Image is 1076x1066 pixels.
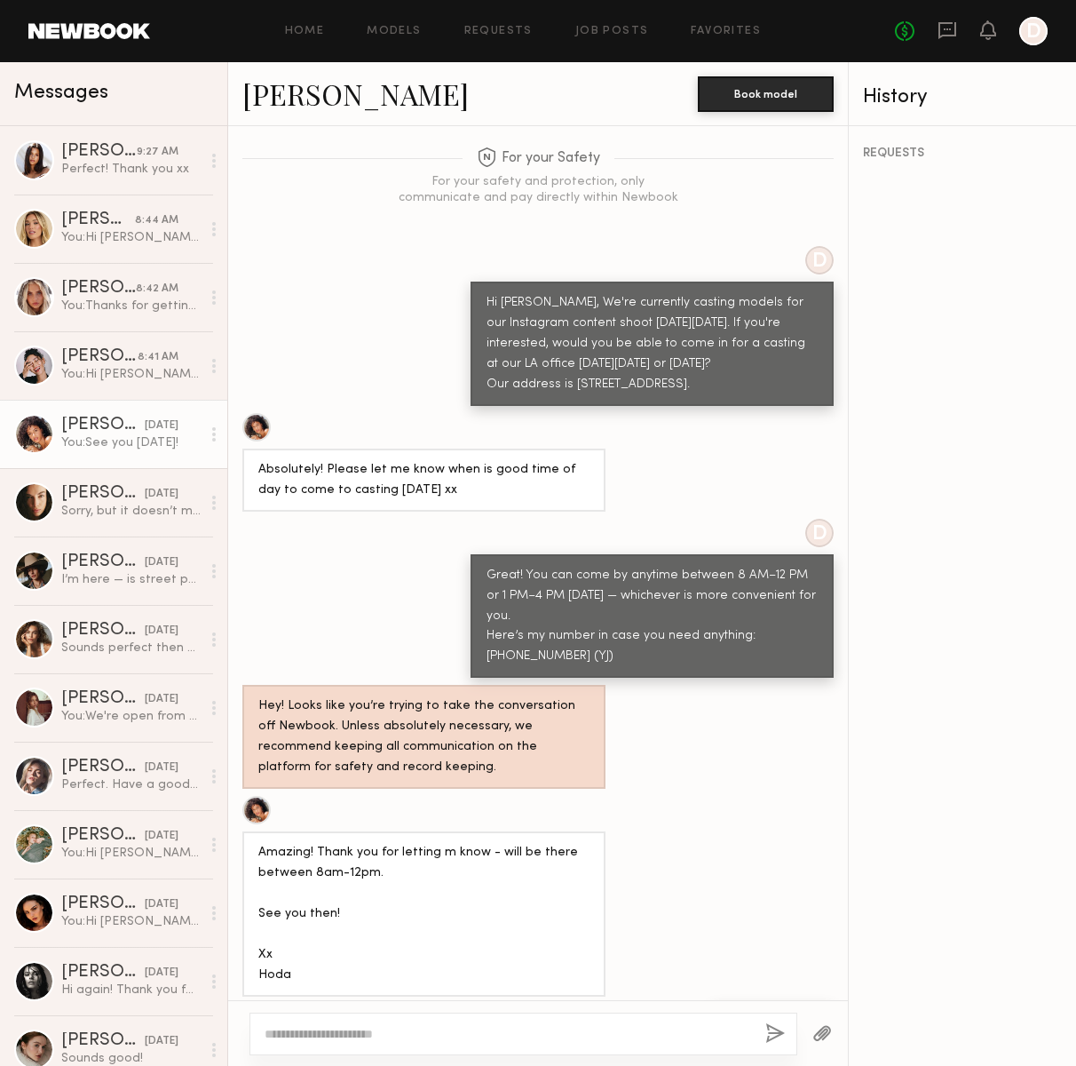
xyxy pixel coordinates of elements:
[61,1032,145,1050] div: [PERSON_NAME]
[1019,17,1048,45] a: D
[61,503,201,520] div: Sorry, but it doesn’t make a difference to me whether it’s for a catalog or social media. my mini...
[61,298,201,314] div: You: Thanks for getting back to me! Totally understand — but if you happen to be back in town by ...
[61,348,138,366] div: [PERSON_NAME]
[464,26,533,37] a: Requests
[61,895,145,913] div: [PERSON_NAME]
[14,83,108,103] span: Messages
[61,622,145,640] div: [PERSON_NAME]
[61,571,201,588] div: I’m here — is street parking okay?
[487,293,818,395] div: Hi [PERSON_NAME], We're currently casting models for our Instagram content shoot [DATE][DATE]. If...
[61,229,201,246] div: You: Hi [PERSON_NAME]! It would be about a 2-hour shoot [DATE]. You’re welcome to stop by for a c...
[691,26,761,37] a: Favorites
[145,554,178,571] div: [DATE]
[61,366,201,383] div: You: Hi [PERSON_NAME], Oh, I see! In that case, would you be able to come in for a casting [DATE]...
[61,211,135,229] div: [PERSON_NAME]
[137,144,178,161] div: 9:27 AM
[138,349,178,366] div: 8:41 AM
[61,776,201,793] div: Perfect. Have a good weekend!
[863,147,1062,160] div: REQUESTS
[61,434,201,451] div: You: See you [DATE]!
[145,691,178,708] div: [DATE]
[61,143,137,161] div: [PERSON_NAME]
[145,896,178,913] div: [DATE]
[61,827,145,845] div: [PERSON_NAME]
[61,553,145,571] div: [PERSON_NAME]
[285,26,325,37] a: Home
[863,87,1062,107] div: History
[698,76,834,112] button: Book model
[145,486,178,503] div: [DATE]
[61,845,201,862] div: You: Hi [PERSON_NAME]! We're currently casting models for a Spring shoot on either [DATE] or 24th...
[61,640,201,656] div: Sounds perfect then 💘
[258,696,589,778] div: Hey! Looks like you’re trying to take the conversation off Newbook. Unless absolutely necessary, ...
[61,964,145,982] div: [PERSON_NAME]
[61,913,201,930] div: You: Hi [PERSON_NAME]! Sorry we never had the chance to reach back to you. We're currently castin...
[61,690,145,708] div: [PERSON_NAME]
[258,460,589,501] div: Absolutely! Please let me know when is good time of day to come to casting [DATE] xx
[145,1033,178,1050] div: [DATE]
[61,485,145,503] div: [PERSON_NAME]
[136,281,178,298] div: 8:42 AM
[61,280,136,298] div: [PERSON_NAME]
[145,623,178,640] div: [DATE]
[575,26,649,37] a: Job Posts
[145,828,178,845] div: [DATE]
[145,760,178,776] div: [DATE]
[396,174,680,206] div: For your safety and protection, only communicate and pay directly within Newbook
[698,85,834,100] a: Book model
[61,161,201,178] div: Perfect! Thank you xx
[487,566,818,668] div: Great! You can come by anytime between 8 AM–12 PM or 1 PM–4 PM [DATE] — whichever is more conveni...
[477,147,600,170] span: For your Safety
[145,418,178,434] div: [DATE]
[258,843,589,986] div: Amazing! Thank you for letting m know - will be there between 8am-12pm. See you then! Xx Hoda
[145,965,178,982] div: [DATE]
[61,708,201,725] div: You: We're open from 8AM-4PM!
[242,75,469,113] a: [PERSON_NAME]
[61,417,145,434] div: [PERSON_NAME]
[135,212,178,229] div: 8:44 AM
[61,759,145,776] div: [PERSON_NAME]
[61,982,201,998] div: Hi again! Thank you for the details. My hourly rate is $150 for minimum of 4 hours per day. Pleas...
[367,26,421,37] a: Models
